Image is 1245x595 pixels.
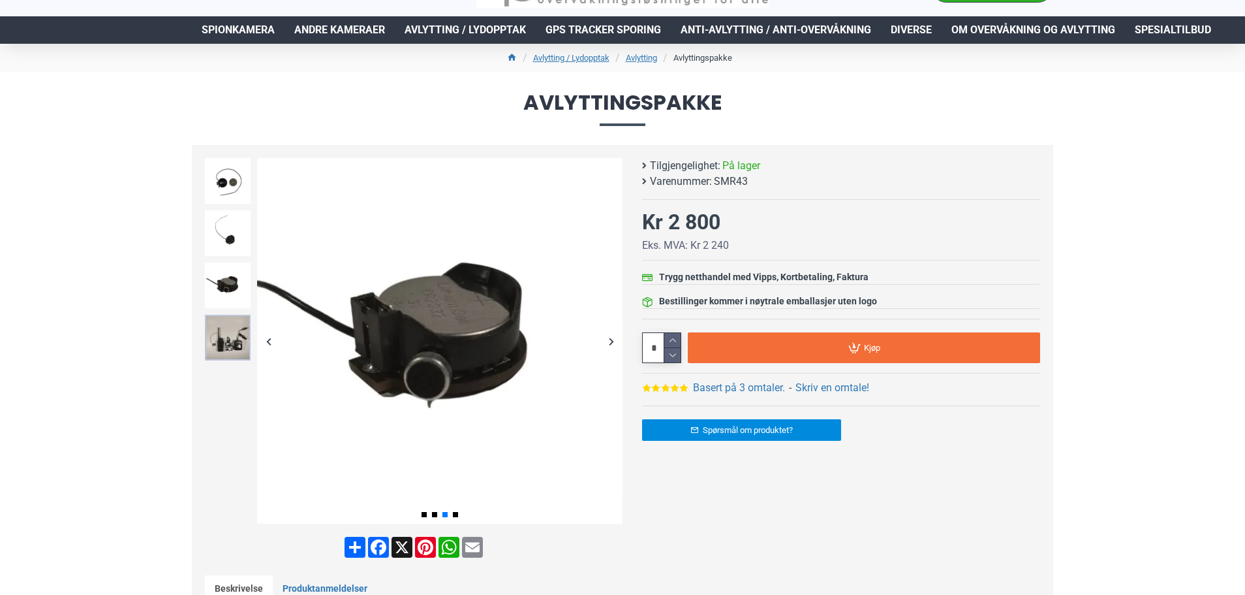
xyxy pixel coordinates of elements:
[722,158,760,174] span: På lager
[864,344,880,352] span: Kjøp
[714,174,748,189] span: SMR43
[546,22,661,38] span: GPS Tracker Sporing
[693,380,785,396] a: Basert på 3 omtaler.
[461,537,484,558] a: Email
[671,16,881,44] a: Anti-avlytting / Anti-overvåkning
[205,263,251,308] img: Avlyttingspakke
[294,22,385,38] span: Andre kameraer
[891,22,932,38] span: Diverse
[442,512,448,517] span: Go to slide 3
[343,537,367,558] a: Share
[600,330,622,353] div: Next slide
[533,52,609,65] a: Avlytting / Lydopptak
[205,158,251,204] img: Avlyttingspakke
[951,22,1115,38] span: Om overvåkning og avlytting
[257,330,280,353] div: Previous slide
[414,537,437,558] a: Pinterest
[390,537,414,558] a: X
[437,537,461,558] a: WhatsApp
[202,22,275,38] span: Spionkamera
[642,419,841,441] a: Spørsmål om produktet?
[205,210,251,256] img: Avlyttingspakke
[942,16,1125,44] a: Om overvåkning og avlytting
[432,512,437,517] span: Go to slide 2
[659,270,868,284] div: Trygg netthandel med Vipps, Kortbetaling, Faktura
[1135,22,1211,38] span: Spesialtilbud
[284,16,395,44] a: Andre kameraer
[795,380,869,396] a: Skriv en omtale!
[405,22,526,38] span: Avlytting / Lydopptak
[626,52,657,65] a: Avlytting
[192,16,284,44] a: Spionkamera
[205,315,251,361] img: Avlyttingspakke
[257,158,622,524] img: Avlyttingspakke
[536,16,671,44] a: GPS Tracker Sporing
[789,381,792,394] b: -
[642,206,720,238] div: Kr 2 800
[367,537,390,558] a: Facebook
[192,92,1053,125] span: Avlyttingspakke
[395,16,536,44] a: Avlytting / Lydopptak
[422,512,427,517] span: Go to slide 1
[1125,16,1221,44] a: Spesialtilbud
[881,16,942,44] a: Diverse
[681,22,871,38] span: Anti-avlytting / Anti-overvåkning
[650,174,712,189] b: Varenummer:
[659,295,877,308] div: Bestillinger kommer i nøytrale emballasjer uten logo
[453,512,458,517] span: Go to slide 4
[650,158,720,174] b: Tilgjengelighet:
